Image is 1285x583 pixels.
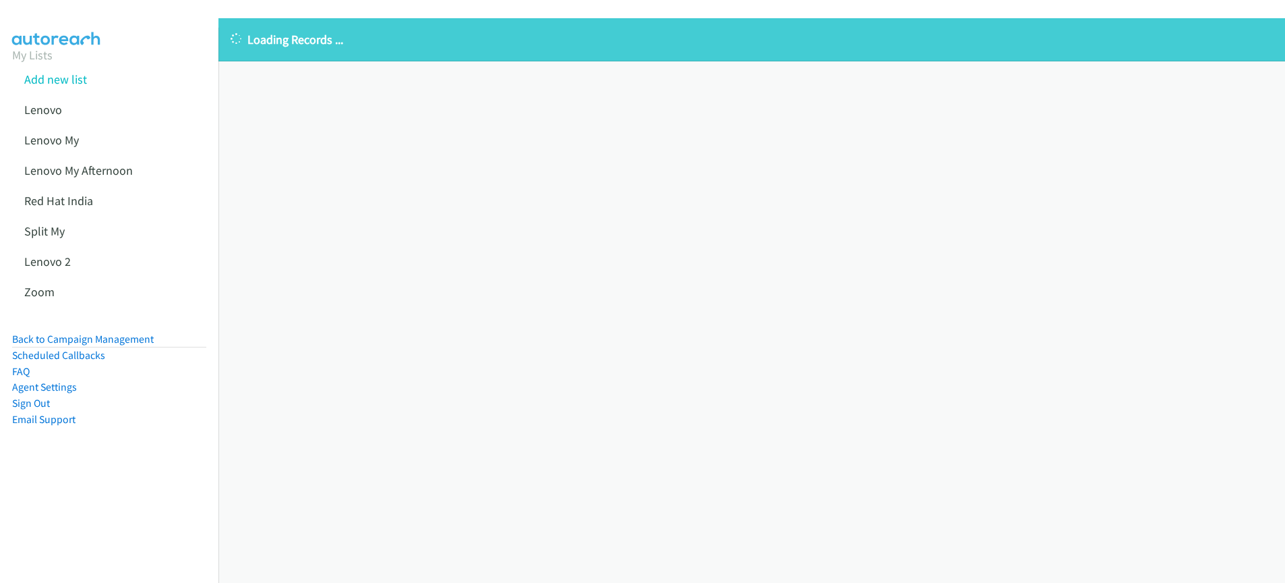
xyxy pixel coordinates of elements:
[24,132,79,148] a: Lenovo My
[12,381,77,393] a: Agent Settings
[231,30,1273,49] p: Loading Records ...
[24,223,65,239] a: Split My
[12,365,30,378] a: FAQ
[12,397,50,410] a: Sign Out
[24,163,133,178] a: Lenovo My Afternoon
[24,72,87,87] a: Add new list
[24,102,62,117] a: Lenovo
[24,254,71,269] a: Lenovo 2
[24,284,55,300] a: Zoom
[12,47,53,63] a: My Lists
[12,413,76,426] a: Email Support
[24,193,93,209] a: Red Hat India
[12,349,105,362] a: Scheduled Callbacks
[12,333,154,345] a: Back to Campaign Management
